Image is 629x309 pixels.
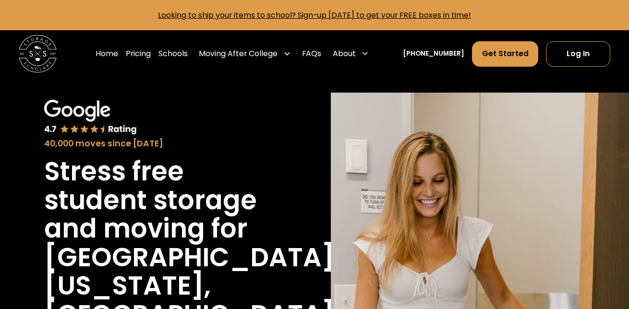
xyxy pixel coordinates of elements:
a: Pricing [126,41,151,67]
a: Looking to ship your items to school? Sign-up [DATE] to get your FREE boxes in time! [158,10,471,21]
img: Storage Scholars main logo [19,35,57,73]
div: About [333,48,356,59]
a: Schools [158,41,188,67]
a: [PHONE_NUMBER] [403,49,464,59]
a: Log In [546,41,610,67]
div: Moving After College [199,48,278,59]
a: Home [96,41,118,67]
a: FAQs [302,41,321,67]
div: 40,000 moves since [DATE] [44,137,272,150]
a: Get Started [472,41,538,67]
img: Google 4.7 star rating [44,100,137,135]
h1: Stress free student storage and moving for [44,157,272,243]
